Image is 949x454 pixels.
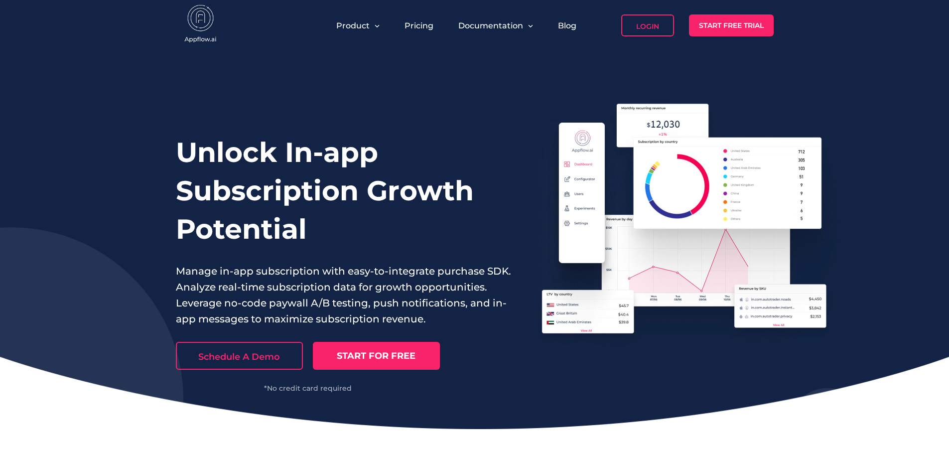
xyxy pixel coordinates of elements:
[336,21,370,30] span: Product
[313,342,440,370] a: START FOR FREE
[176,263,512,327] p: Manage in-app subscription with easy-to-integrate purchase SDK. Analyze real-time subscription da...
[336,21,380,30] button: Product
[405,21,433,30] a: Pricing
[458,21,533,30] button: Documentation
[176,342,303,370] a: Schedule A Demo
[558,21,576,30] a: Blog
[176,133,512,248] h1: Unlock In-app Subscription Growth Potential
[176,5,226,45] img: appflow.ai-logo
[689,14,774,36] a: Start Free Trial
[176,385,440,392] div: *No credit card required
[621,14,674,36] a: Login
[458,21,523,30] span: Documentation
